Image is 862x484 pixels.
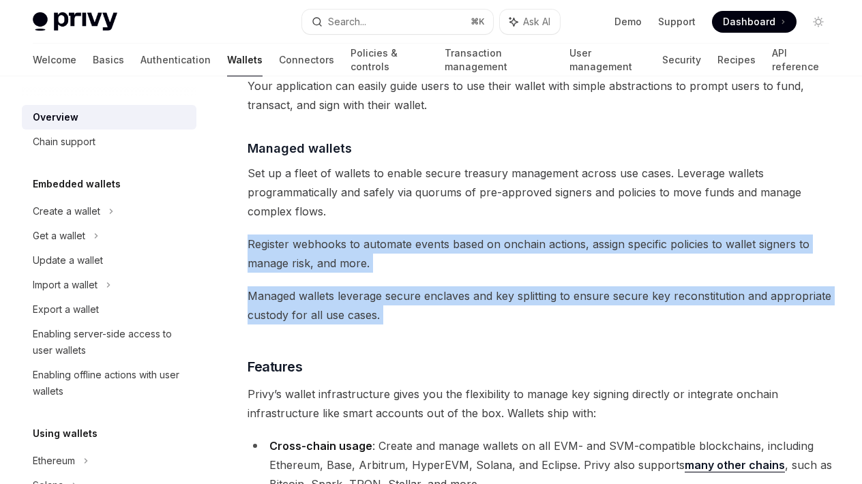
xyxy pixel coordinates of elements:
[33,12,117,31] img: light logo
[22,297,196,322] a: Export a wallet
[227,44,263,76] a: Wallets
[93,44,124,76] a: Basics
[328,14,366,30] div: Search...
[22,248,196,273] a: Update a wallet
[569,44,646,76] a: User management
[445,44,552,76] a: Transaction management
[248,357,302,376] span: Features
[33,252,103,269] div: Update a wallet
[248,139,352,157] span: Managed wallets
[33,277,98,293] div: Import a wallet
[33,44,76,76] a: Welcome
[807,11,829,33] button: Toggle dark mode
[22,363,196,404] a: Enabling offline actions with user wallets
[248,235,837,273] span: Register webhooks to automate events based on onchain actions, assign specific policies to wallet...
[658,15,696,29] a: Support
[33,301,99,318] div: Export a wallet
[723,15,775,29] span: Dashboard
[717,44,756,76] a: Recipes
[351,44,428,76] a: Policies & controls
[248,164,837,221] span: Set up a fleet of wallets to enable secure treasury management across use cases. Leverage wallets...
[33,425,98,442] h5: Using wallets
[22,322,196,363] a: Enabling server-side access to user wallets
[279,44,334,76] a: Connectors
[712,11,797,33] a: Dashboard
[33,176,121,192] h5: Embedded wallets
[523,15,550,29] span: Ask AI
[22,130,196,154] a: Chain support
[33,326,188,359] div: Enabling server-side access to user wallets
[22,105,196,130] a: Overview
[33,453,75,469] div: Ethereum
[500,10,560,34] button: Ask AI
[471,16,485,27] span: ⌘ K
[33,228,85,244] div: Get a wallet
[248,76,837,115] span: Your application can easily guide users to use their wallet with simple abstractions to prompt us...
[662,44,701,76] a: Security
[302,10,494,34] button: Search...⌘K
[614,15,642,29] a: Demo
[772,44,829,76] a: API reference
[269,439,372,453] strong: Cross-chain usage
[248,384,837,423] span: Privy’s wallet infrastructure gives you the flexibility to manage key signing directly or integra...
[248,286,837,324] span: Managed wallets leverage secure enclaves and key splitting to ensure secure key reconstitution an...
[33,203,100,220] div: Create a wallet
[33,109,78,125] div: Overview
[685,458,785,472] a: many other chains
[33,367,188,399] div: Enabling offline actions with user wallets
[33,134,95,150] div: Chain support
[140,44,211,76] a: Authentication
